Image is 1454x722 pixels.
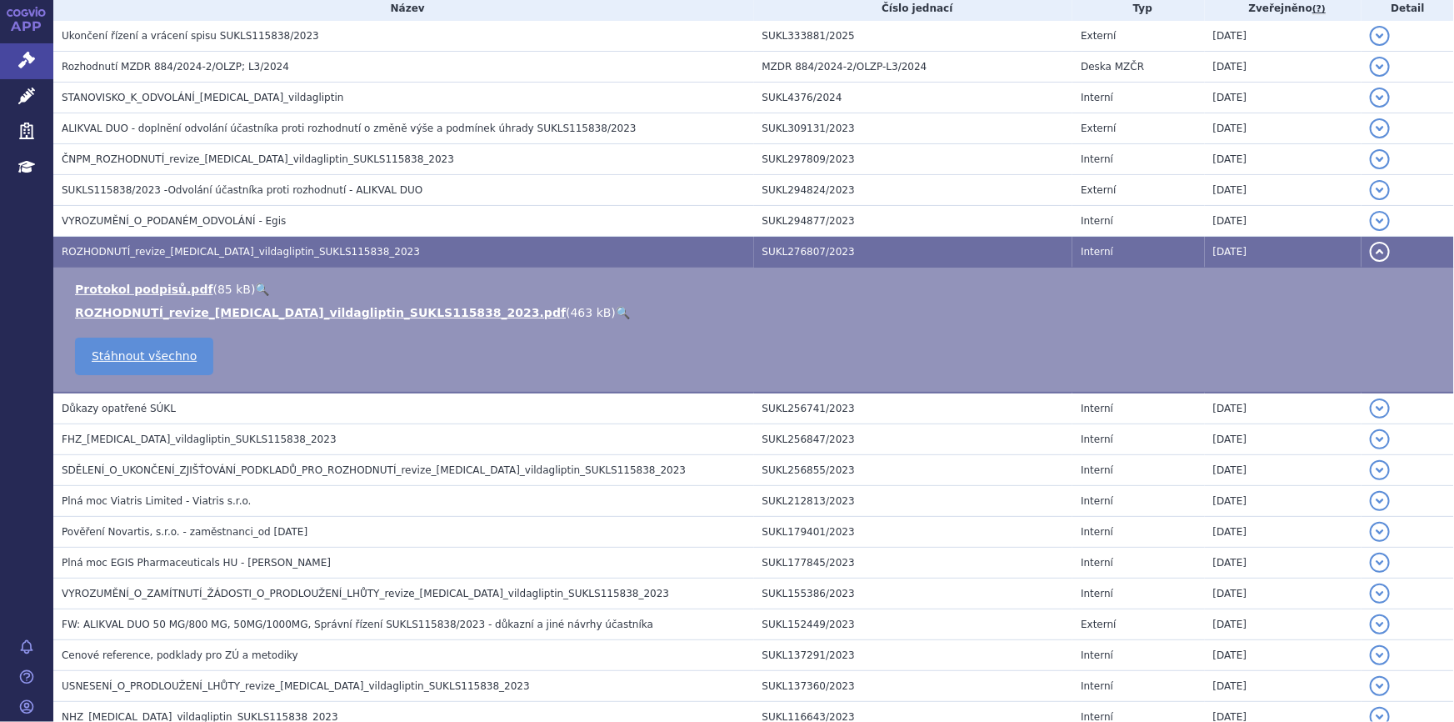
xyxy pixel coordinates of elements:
td: [DATE] [1205,455,1362,486]
span: SUKLS115838/2023 -Odvolání účastníka proti rozhodnutí - ALIKVAL DUO [62,184,422,196]
span: Externí [1081,30,1116,42]
td: SUKL177845/2023 [754,548,1073,579]
span: Ukončení řízení a vrácení spisu SUKLS115838/2023 [62,30,319,42]
span: ČNPM_ROZHODNUTÍ_revize_metformin_vildagliptin_SUKLS115838_2023 [62,153,454,165]
td: [DATE] [1205,175,1362,206]
td: [DATE] [1205,83,1362,113]
button: detail [1370,57,1390,77]
button: detail [1370,26,1390,46]
td: SUKL4376/2024 [754,83,1073,113]
span: Důkazy opatřené SÚKL [62,403,176,414]
td: MZDR 884/2024-2/OLZP-L3/2024 [754,52,1073,83]
span: ALIKVAL DUO - doplnění odvolání účastníka proti rozhodnutí o změně výše a podmínek úhrady SUKLS11... [62,123,637,134]
span: 463 kB [571,306,612,319]
span: FW: ALIKVAL DUO 50 MG/800 MG, 50MG/1000MG, Správní řízení SUKLS115838/2023 - důkazní a jiné návrh... [62,619,653,630]
span: Interní [1081,246,1113,258]
button: detail [1370,460,1390,480]
button: detail [1370,399,1390,419]
span: STANOVISKO_K_ODVOLÁNÍ_metformin_vildagliptin [62,92,343,103]
button: detail [1370,180,1390,200]
td: SUKL137291/2023 [754,640,1073,671]
td: SUKL212813/2023 [754,486,1073,517]
a: 🔍 [255,283,269,296]
span: SDĚLENÍ_O_UKONČENÍ_ZJIŠŤOVÁNÍ_PODKLADŮ_PRO_ROZHODNUTÍ_revize_metformin_vildagliptin_SUKLS115838_2023 [62,464,686,476]
span: FHZ_metformin_vildagliptin_SUKLS115838_2023 [62,434,337,445]
a: Protokol podpisů.pdf [75,283,213,296]
span: Externí [1081,619,1116,630]
td: SUKL179401/2023 [754,517,1073,548]
span: Interní [1081,92,1113,103]
button: detail [1370,242,1390,262]
span: Interní [1081,557,1113,569]
td: [DATE] [1205,144,1362,175]
td: [DATE] [1205,640,1362,671]
td: [DATE] [1205,21,1362,52]
td: [DATE] [1205,52,1362,83]
span: Cenové reference, podklady pro ZÚ a metodiky [62,649,298,661]
span: Interní [1081,495,1113,507]
span: Interní [1081,526,1113,538]
li: ( ) [75,304,1437,321]
button: detail [1370,645,1390,665]
button: detail [1370,429,1390,449]
button: detail [1370,88,1390,108]
td: [DATE] [1205,548,1362,579]
span: Interní [1081,680,1113,692]
td: [DATE] [1205,579,1362,609]
td: SUKL294877/2023 [754,206,1073,237]
td: [DATE] [1205,237,1362,268]
td: [DATE] [1205,486,1362,517]
span: USNESENÍ_O_PRODLOUŽENÍ_LHŮTY_revize_metformin_vildagliptin_SUKLS115838_2023 [62,680,530,692]
td: SUKL294824/2023 [754,175,1073,206]
td: [DATE] [1205,393,1362,424]
td: SUKL256741/2023 [754,393,1073,424]
span: Pověření Novartis, s.r.o. - zaměstnanci_od 4.7.2023 [62,526,307,538]
span: Externí [1081,184,1116,196]
a: ROZHODNUTÍ_revize_[MEDICAL_DATA]_vildagliptin_SUKLS115838_2023.pdf [75,306,566,319]
button: detail [1370,614,1390,634]
span: Plná moc EGIS Pharmaceuticals HU - Alena Reinholdová [62,557,331,569]
td: SUKL137360/2023 [754,671,1073,702]
li: ( ) [75,281,1437,298]
span: VYROZUMĚNÍ_O_PODANÉM_ODVOLÁNÍ - Egis [62,215,286,227]
td: SUKL309131/2023 [754,113,1073,144]
span: Plná moc Viatris Limited - Viatris s.r.o. [62,495,252,507]
span: Interní [1081,215,1113,227]
td: SUKL256847/2023 [754,424,1073,455]
span: VYROZUMĚNÍ_O_ZAMÍTNUTÍ_ŽÁDOSTI_O_PRODLOUŽENÍ_LHŮTY_revize_metformin_vildagliptin_SUKLS115838_2023 [62,588,669,599]
span: Interní [1081,464,1113,476]
button: detail [1370,584,1390,604]
td: [DATE] [1205,206,1362,237]
td: [DATE] [1205,609,1362,640]
span: Externí [1081,123,1116,134]
td: SUKL155386/2023 [754,579,1073,609]
abbr: (?) [1312,3,1326,15]
button: detail [1370,553,1390,573]
button: detail [1370,118,1390,138]
button: detail [1370,149,1390,169]
span: Interní [1081,434,1113,445]
td: SUKL333881/2025 [754,21,1073,52]
span: ROZHODNUTÍ_revize_metformin_vildagliptin_SUKLS115838_2023 [62,246,420,258]
td: [DATE] [1205,113,1362,144]
td: SUKL276807/2023 [754,237,1073,268]
span: Interní [1081,153,1113,165]
td: [DATE] [1205,517,1362,548]
span: Interní [1081,588,1113,599]
span: Deska MZČR [1081,61,1144,73]
button: detail [1370,491,1390,511]
a: Stáhnout všechno [75,338,213,375]
span: Rozhodnutí MZDR 884/2024-2/OLZP; L3/2024 [62,61,289,73]
span: 85 kB [217,283,251,296]
td: SUKL256855/2023 [754,455,1073,486]
a: 🔍 [616,306,630,319]
td: [DATE] [1205,424,1362,455]
td: SUKL297809/2023 [754,144,1073,175]
span: Interní [1081,649,1113,661]
td: SUKL152449/2023 [754,609,1073,640]
span: Interní [1081,403,1113,414]
button: detail [1370,676,1390,696]
button: detail [1370,211,1390,231]
button: detail [1370,522,1390,542]
td: [DATE] [1205,671,1362,702]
